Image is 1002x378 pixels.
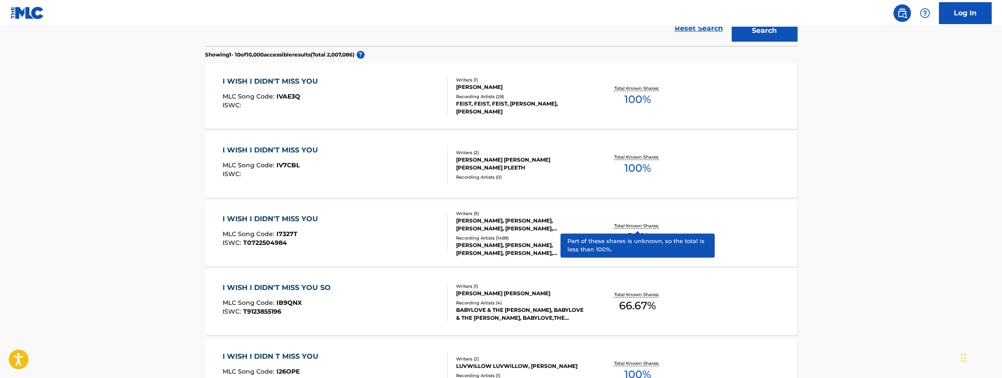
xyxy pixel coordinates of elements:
[920,8,930,18] img: help
[456,290,588,297] div: [PERSON_NAME] [PERSON_NAME]
[614,85,661,92] p: Total Known Shares:
[223,299,276,307] span: MLC Song Code :
[456,241,588,257] div: [PERSON_NAME], [PERSON_NAME], [PERSON_NAME], [PERSON_NAME], [PERSON_NAME]
[456,283,588,290] div: Writers ( 1 )
[624,160,651,176] span: 100 %
[357,51,365,59] span: ?
[223,283,335,293] div: I WISH I DIDN'T MISS YOU SO
[456,217,588,233] div: [PERSON_NAME], [PERSON_NAME], [PERSON_NAME], [PERSON_NAME], [PERSON_NAME]
[223,170,243,178] span: ISWC :
[456,77,588,83] div: Writers ( 1 )
[456,156,588,172] div: [PERSON_NAME] [PERSON_NAME] [PERSON_NAME] PLEETH
[223,239,243,247] span: ISWC :
[456,83,588,91] div: [PERSON_NAME]
[732,20,797,42] button: Search
[276,367,300,375] span: I26OPE
[456,93,588,100] div: Recording Artists ( 28 )
[627,229,649,245] span: 80 %
[456,306,588,322] div: BABYLOVE & THE [PERSON_NAME], BABYLOVE & THE [PERSON_NAME], BABYLOVE,THE [PERSON_NAME], BABYLOVE ...
[961,345,966,371] div: Drag
[614,291,661,298] p: Total Known Shares:
[614,360,661,367] p: Total Known Shares:
[456,210,588,217] div: Writers ( 5 )
[893,4,911,22] a: Public Search
[939,2,991,24] a: Log In
[205,269,797,335] a: I WISH I DIDN'T MISS YOU SOMLC Song Code:IB9QNXISWC:T9123855196Writers (1)[PERSON_NAME] [PERSON_N...
[205,132,797,198] a: I WISH I DIDN'T MISS YOUMLC Song Code:IV7CBLISWC:Writers (2)[PERSON_NAME] [PERSON_NAME] [PERSON_N...
[456,174,588,180] div: Recording Artists ( 0 )
[670,19,727,38] a: Reset Search
[223,214,322,224] div: I WISH I DIDN'T MISS YOU
[223,101,243,109] span: ISWC :
[276,299,302,307] span: IB9QNX
[223,230,276,238] span: MLC Song Code :
[619,298,656,314] span: 66.67 %
[456,362,588,370] div: LUVWILLOW LUVWILLOW, [PERSON_NAME]
[205,51,354,59] p: Showing 1 - 10 of 10,000 accessible results (Total 2,007,086 )
[456,149,588,156] div: Writers ( 2 )
[223,76,322,87] div: I WISH I DIDN'T MISS YOU
[614,223,661,229] p: Total Known Shares:
[223,145,322,155] div: I WISH I DIDN'T MISS YOU
[276,161,300,169] span: IV7CBL
[624,92,651,107] span: 100 %
[243,307,281,315] span: T9123855196
[205,201,797,266] a: I WISH I DIDN'T MISS YOUMLC Song Code:I7327TISWC:T0722504984Writers (5)[PERSON_NAME], [PERSON_NAM...
[243,239,287,247] span: T0722504984
[223,161,276,169] span: MLC Song Code :
[456,300,588,306] div: Recording Artists ( 4 )
[456,356,588,362] div: Writers ( 2 )
[11,7,44,19] img: MLC Logo
[958,336,1002,378] iframe: Chat Widget
[916,4,934,22] div: Help
[897,8,907,18] img: search
[276,92,300,100] span: IVAE3Q
[205,63,797,129] a: I WISH I DIDN'T MISS YOUMLC Song Code:IVAE3QISWC:Writers (1)[PERSON_NAME]Recording Artists (28)FE...
[223,351,323,362] div: I WISH I DIDN T MISS YOU
[276,230,297,238] span: I7327T
[614,154,661,160] p: Total Known Shares:
[456,100,588,116] div: FEIST, FEIST, FEIST, [PERSON_NAME], [PERSON_NAME]
[223,92,276,100] span: MLC Song Code :
[223,367,276,375] span: MLC Song Code :
[456,235,588,241] div: Recording Artists ( 1489 )
[223,307,243,315] span: ISWC :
